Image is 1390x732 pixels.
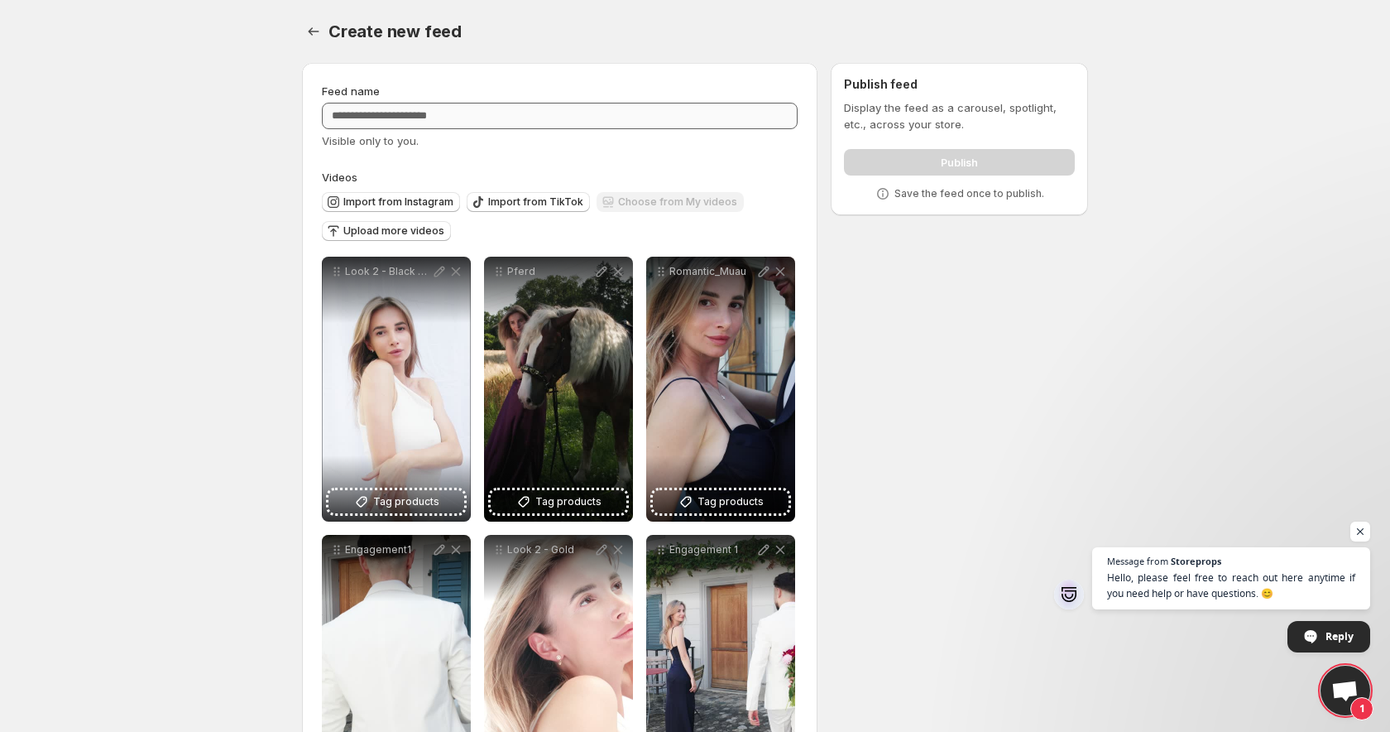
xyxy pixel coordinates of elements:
[343,224,444,238] span: Upload more videos
[1320,666,1370,715] a: Open chat
[1107,556,1168,566] span: Message from
[697,494,764,510] span: Tag products
[343,195,453,209] span: Import from Instagram
[328,490,464,513] button: Tag products
[322,257,471,522] div: Look 2 - Black BlueTag products
[322,134,419,147] span: Visible only to you.
[345,543,431,556] p: Engagement1
[507,265,593,278] p: Pferd
[322,84,380,98] span: Feed name
[322,192,460,212] button: Import from Instagram
[844,76,1075,93] h2: Publish feed
[488,195,583,209] span: Import from TikTok
[1171,556,1221,566] span: Storeprops
[669,543,755,556] p: Engagement 1
[345,265,431,278] p: Look 2 - Black Blue
[484,257,633,522] div: PferdTag products
[653,490,788,513] button: Tag products
[535,494,602,510] span: Tag products
[328,22,462,41] span: Create new feed
[491,490,626,513] button: Tag products
[322,221,451,241] button: Upload more videos
[1107,570,1355,601] span: Hello, please feel free to reach out here anytime if you need help or have questions. 😊
[322,171,357,184] span: Videos
[844,99,1075,132] p: Display the feed as a carousel, spotlight, etc., across your store.
[894,187,1044,200] p: Save the feed once to publish.
[507,543,593,556] p: Look 2 - Gold
[1350,697,1373,720] span: 1
[467,192,590,212] button: Import from TikTok
[646,257,795,522] div: Romantic_MuauTag products
[373,494,439,510] span: Tag products
[669,265,755,278] p: Romantic_Muau
[302,20,325,43] button: Settings
[1325,622,1354,651] span: Reply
